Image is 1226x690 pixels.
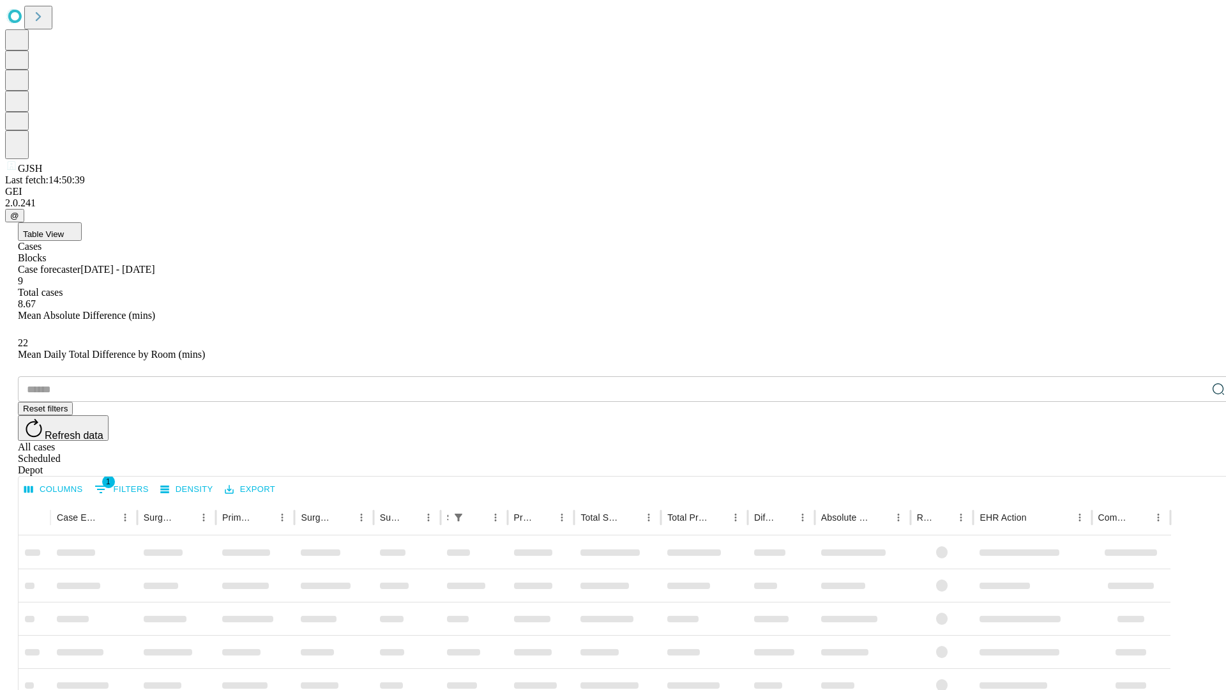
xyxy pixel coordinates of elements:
button: Menu [727,509,745,526]
span: Reset filters [23,404,68,413]
div: Scheduled In Room Duration [447,512,448,523]
button: Menu [1071,509,1089,526]
button: Sort [98,509,116,526]
span: GJSH [18,163,42,174]
button: Menu [952,509,970,526]
span: 9 [18,275,23,286]
button: Menu [195,509,213,526]
div: Predicted In Room Duration [514,512,534,523]
span: Mean Daily Total Difference by Room (mins) [18,349,205,360]
button: Sort [177,509,195,526]
button: Menu [889,509,907,526]
div: Surgeon Name [144,512,176,523]
button: Export [222,480,278,500]
span: Mean Absolute Difference (mins) [18,310,155,321]
button: Select columns [21,480,86,500]
button: Density [157,480,216,500]
span: Case forecaster [18,264,80,275]
button: Menu [487,509,504,526]
button: Show filters [450,509,467,526]
button: Menu [273,509,291,526]
div: Primary Service [222,512,254,523]
span: Table View [23,229,64,239]
button: Sort [622,509,640,526]
div: Surgery Name [301,512,333,523]
span: [DATE] - [DATE] [80,264,155,275]
span: @ [10,211,19,220]
button: @ [5,209,24,222]
button: Sort [535,509,553,526]
button: Sort [335,509,352,526]
button: Menu [1149,509,1167,526]
button: Menu [420,509,437,526]
button: Reset filters [18,402,73,415]
button: Refresh data [18,415,109,441]
span: 8.67 [18,298,36,309]
div: Comments [1098,512,1130,523]
button: Table View [18,222,82,241]
div: Total Predicted Duration [667,512,708,523]
div: Total Scheduled Duration [580,512,621,523]
div: Case Epic Id [57,512,97,523]
button: Menu [794,509,812,526]
div: Surgery Date [380,512,400,523]
div: 1 active filter [450,509,467,526]
button: Sort [255,509,273,526]
button: Sort [709,509,727,526]
span: 1 [102,475,115,488]
span: Refresh data [45,430,103,441]
div: EHR Action [980,512,1026,523]
button: Sort [1131,509,1149,526]
span: 22 [18,337,28,348]
button: Menu [640,509,658,526]
div: Difference [754,512,775,523]
button: Show filters [91,479,152,500]
span: Total cases [18,287,63,298]
div: Resolved in EHR [917,512,934,523]
div: 2.0.241 [5,197,1221,209]
button: Sort [934,509,952,526]
button: Sort [776,509,794,526]
button: Menu [553,509,571,526]
div: Absolute Difference [821,512,870,523]
button: Sort [872,509,889,526]
button: Sort [469,509,487,526]
button: Sort [402,509,420,526]
span: Last fetch: 14:50:39 [5,174,85,185]
button: Menu [116,509,134,526]
button: Sort [1028,509,1046,526]
div: GEI [5,186,1221,197]
button: Menu [352,509,370,526]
